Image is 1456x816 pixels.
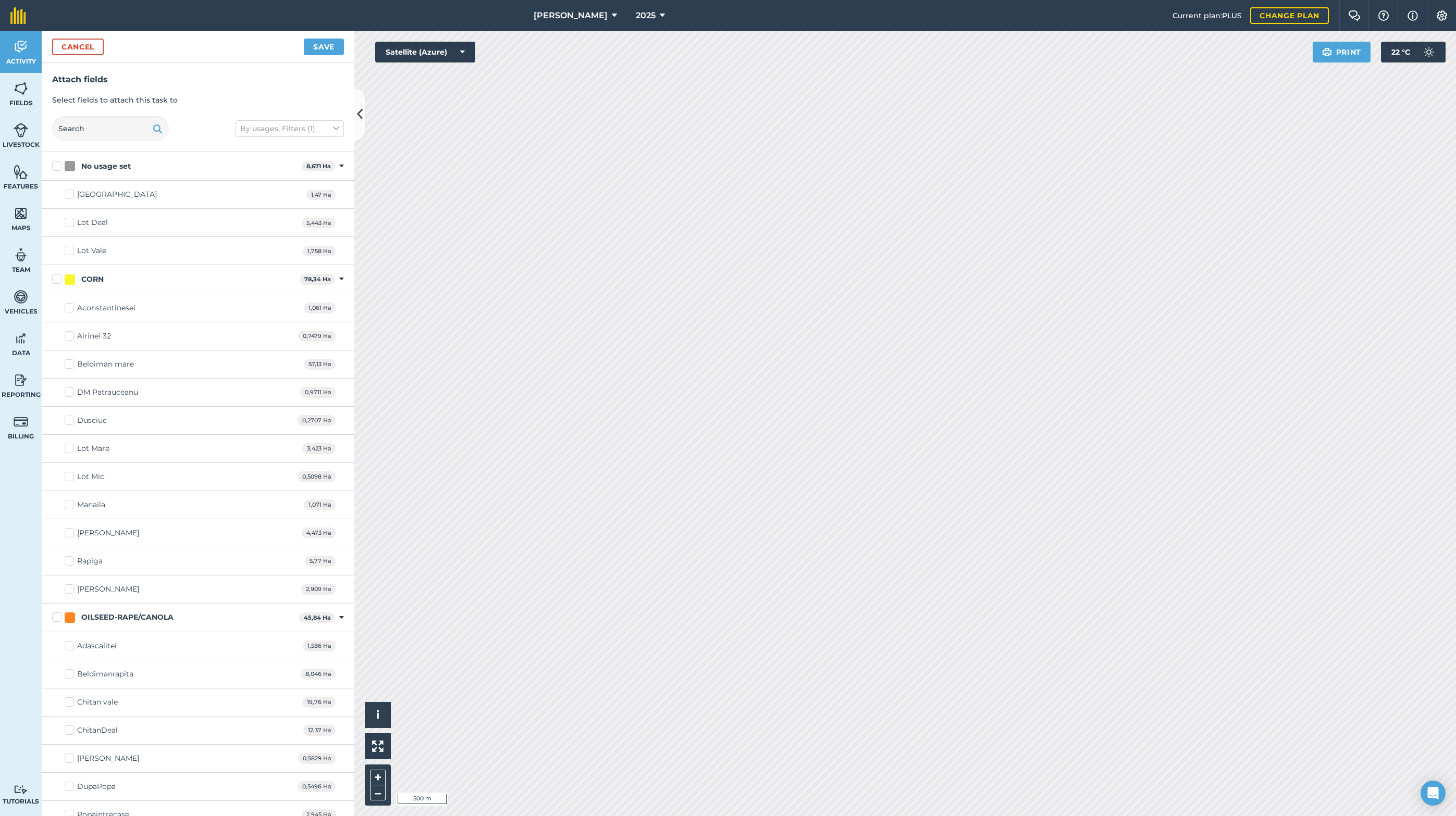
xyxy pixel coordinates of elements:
div: Lot Vale [77,245,106,256]
span: 2025 [636,9,656,22]
span: 2,909 Ha [301,584,336,595]
img: svg+xml;base64,PHN2ZyB4bWxucz0iaHR0cDovL3d3dy53My5vcmcvMjAwMC9zdmciIHdpZHRoPSI1NiIgaGVpZ2h0PSI2MC... [14,164,28,180]
strong: 45,84 Ha [304,614,331,621]
img: Four arrows, one pointing top left, one top right, one bottom right and the last bottom left [372,740,384,752]
span: 0,5829 Ha [298,753,336,764]
div: No usage set [81,161,131,172]
span: 0,5496 Ha [298,781,336,792]
span: 1,758 Ha [303,246,336,257]
strong: 78,34 Ha [304,275,331,283]
img: svg+xml;base64,PD94bWwgdmVyc2lvbj0iMS4wIiBlbmNvZGluZz0idXRmLTgiPz4KPCEtLSBHZW5lcmF0b3I6IEFkb2JlIE... [14,39,28,55]
span: 57,13 Ha [304,359,336,370]
img: svg+xml;base64,PD94bWwgdmVyc2lvbj0iMS4wIiBlbmNvZGluZz0idXRmLTgiPz4KPCEtLSBHZW5lcmF0b3I6IEFkb2JlIE... [14,785,28,795]
div: OILSEED-RAPE/CANOLA [81,612,174,623]
input: Search [52,116,169,141]
img: Two speech bubbles overlapping with the left bubble in the forefront [1348,10,1361,21]
span: 1,586 Ha [303,641,336,651]
div: Beldimanrapita [77,669,133,680]
button: – [370,785,386,800]
div: Dusciuc [77,415,107,426]
img: svg+xml;base64,PD94bWwgdmVyc2lvbj0iMS4wIiBlbmNvZGluZz0idXRmLTgiPz4KPCEtLSBHZW5lcmF0b3I6IEFkb2JlIE... [14,331,28,346]
button: Save [304,39,344,55]
img: svg+xml;base64,PHN2ZyB4bWxucz0iaHR0cDovL3d3dy53My5vcmcvMjAwMC9zdmciIHdpZHRoPSIxOSIgaGVpZ2h0PSIyNC... [153,122,163,135]
button: By usages, Filters (1) [236,120,344,137]
a: Change plan [1250,7,1329,24]
div: Rapiga [77,556,103,567]
span: 1,071 Ha [304,499,336,510]
button: Print [1313,42,1371,62]
span: 5,443 Ha [302,218,336,229]
img: A cog icon [1436,10,1448,21]
p: Select fields to attach this task to [52,94,344,106]
div: Aconstantinesei [77,303,135,313]
span: 1,061 Ha [304,303,336,313]
span: 0,2707 Ha [298,415,336,426]
span: 1,47 Ha [306,190,336,200]
img: svg+xml;base64,PD94bWwgdmVyc2lvbj0iMS4wIiBlbmNvZGluZz0idXRmLTgiPz4KPCEtLSBHZW5lcmF0b3I6IEFkb2JlIE... [14,372,28,388]
span: [PERSON_NAME] [534,9,608,22]
strong: 8,671 Ha [306,162,331,170]
span: 12,37 Ha [303,725,336,736]
span: 0,5098 Ha [298,471,336,482]
img: svg+xml;base64,PD94bWwgdmVyc2lvbj0iMS4wIiBlbmNvZGluZz0idXRmLTgiPz4KPCEtLSBHZW5lcmF0b3I6IEFkb2JlIE... [14,414,28,430]
div: [PERSON_NAME] [77,528,139,538]
button: i [365,702,391,728]
div: Airinei 32 [77,331,111,342]
div: Manaila [77,499,105,510]
img: fieldmargin Logo [10,7,26,24]
div: [PERSON_NAME] [77,584,139,595]
div: Open Intercom Messenger [1421,781,1446,806]
div: CORN [81,274,104,285]
div: ChitanDeal [77,725,118,736]
span: 19,76 Ha [302,697,336,708]
div: [PERSON_NAME] [77,753,139,764]
div: Chitan vale [77,697,118,708]
div: DM Patrauceanu [77,387,138,398]
div: Adascalitei [77,641,117,651]
img: svg+xml;base64,PD94bWwgdmVyc2lvbj0iMS4wIiBlbmNvZGluZz0idXRmLTgiPz4KPCEtLSBHZW5lcmF0b3I6IEFkb2JlIE... [14,247,28,263]
div: Lot Deal [77,217,108,228]
button: 22 °C [1381,42,1446,62]
img: svg+xml;base64,PD94bWwgdmVyc2lvbj0iMS4wIiBlbmNvZGluZz0idXRmLTgiPz4KPCEtLSBHZW5lcmF0b3I6IEFkb2JlIE... [14,289,28,305]
div: Lot Mic [77,471,104,482]
button: Satellite (Azure) [375,42,475,62]
img: svg+xml;base64,PHN2ZyB4bWxucz0iaHR0cDovL3d3dy53My5vcmcvMjAwMC9zdmciIHdpZHRoPSIxNyIgaGVpZ2h0PSIxNy... [1408,9,1418,22]
img: svg+xml;base64,PD94bWwgdmVyc2lvbj0iMS4wIiBlbmNvZGluZz0idXRmLTgiPz4KPCEtLSBHZW5lcmF0b3I6IEFkb2JlIE... [14,122,28,138]
span: 8,046 Ha [301,669,336,680]
span: Current plan : PLUS [1173,10,1242,21]
span: 3,423 Ha [302,443,336,454]
span: 0,7479 Ha [298,331,336,342]
button: Cancel [52,39,104,55]
div: Beldiman mare [77,359,134,370]
span: i [376,708,379,721]
button: + [370,770,386,785]
span: 22 ° C [1391,42,1410,62]
span: 0,9711 Ha [300,387,336,398]
div: [GEOGRAPHIC_DATA] [77,189,157,200]
h3: Attach fields [52,73,344,86]
img: svg+xml;base64,PHN2ZyB4bWxucz0iaHR0cDovL3d3dy53My5vcmcvMjAwMC9zdmciIHdpZHRoPSI1NiIgaGVpZ2h0PSI2MC... [14,81,28,96]
img: svg+xml;base64,PHN2ZyB4bWxucz0iaHR0cDovL3d3dy53My5vcmcvMjAwMC9zdmciIHdpZHRoPSIxOSIgaGVpZ2h0PSIyNC... [1322,46,1332,58]
span: 4,473 Ha [302,528,336,538]
span: 5,77 Ha [305,556,336,567]
img: A question mark icon [1377,10,1390,21]
div: Lot Mare [77,443,109,454]
div: DupaPopa [77,781,116,792]
img: svg+xml;base64,PHN2ZyB4bWxucz0iaHR0cDovL3d3dy53My5vcmcvMjAwMC9zdmciIHdpZHRoPSI1NiIgaGVpZ2h0PSI2MC... [14,206,28,221]
img: svg+xml;base64,PD94bWwgdmVyc2lvbj0iMS4wIiBlbmNvZGluZz0idXRmLTgiPz4KPCEtLSBHZW5lcmF0b3I6IEFkb2JlIE... [1418,42,1439,62]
